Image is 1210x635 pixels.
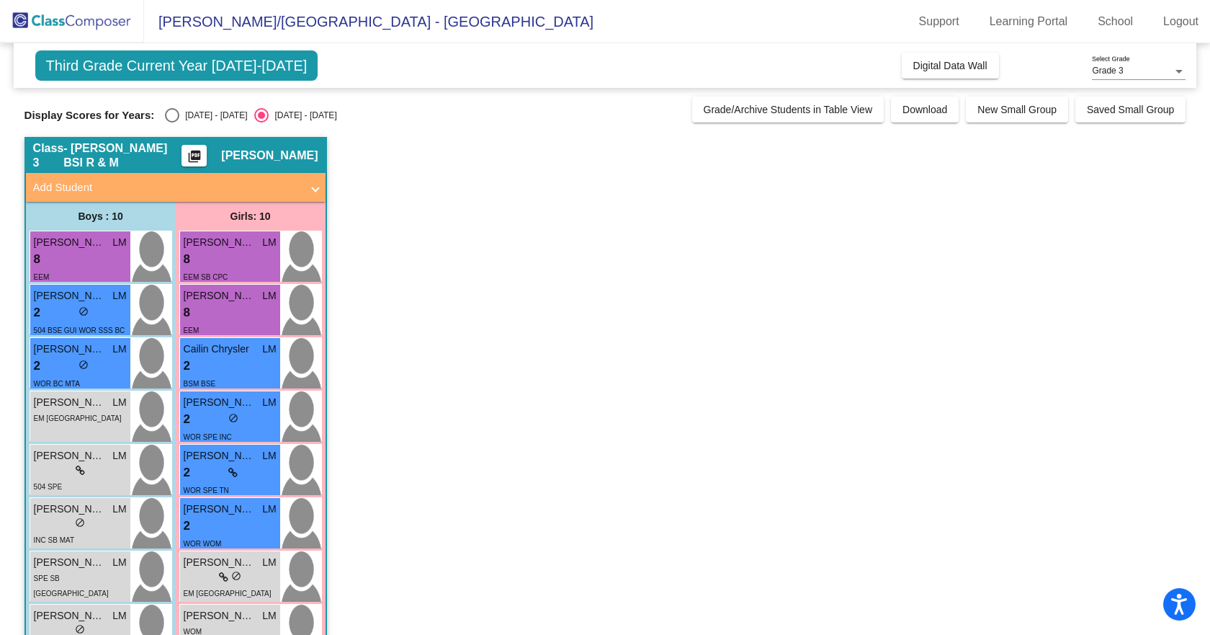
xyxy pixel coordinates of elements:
[262,288,276,303] span: LM
[228,413,238,423] span: do_not_disturb_alt
[34,502,106,517] span: [PERSON_NAME]
[186,149,203,169] mat-icon: picture_as_pdf
[262,502,276,517] span: LM
[112,342,126,357] span: LM
[184,540,222,548] span: WOR WOM
[262,448,276,463] span: LM
[34,536,74,544] span: INC SB MAT
[33,141,64,170] span: Class 3
[262,342,276,357] span: LM
[34,235,106,250] span: [PERSON_NAME]
[181,145,207,166] button: Print Students Details
[34,273,50,281] span: EEM
[184,433,232,441] span: WOR SPE INC
[184,273,228,281] span: EEM SB CPC
[966,97,1068,123] button: New Small Group
[1086,10,1144,33] a: School
[184,410,190,429] span: 2
[33,179,301,196] mat-panel-title: Add Student
[891,97,959,123] button: Download
[902,53,999,79] button: Digital Data Wall
[34,250,40,269] span: 8
[34,288,106,303] span: [PERSON_NAME]
[144,10,593,33] span: [PERSON_NAME]/[GEOGRAPHIC_DATA] - [GEOGRAPHIC_DATA]
[184,555,256,570] span: [PERSON_NAME]
[112,288,126,303] span: LM
[902,104,947,115] span: Download
[176,202,326,231] div: Girls: 10
[34,327,125,350] span: 504 BSE GUI WOR SSS BC TN
[907,10,971,33] a: Support
[34,448,106,463] span: [PERSON_NAME]
[184,380,259,403] span: BSM BSE [GEOGRAPHIC_DATA]
[262,555,276,570] span: LM
[184,517,190,536] span: 2
[704,104,873,115] span: Grade/Archive Students in Table View
[913,60,987,71] span: Digital Data Wall
[262,395,276,410] span: LM
[34,380,80,388] span: WOR BC MTA
[221,148,318,163] span: [PERSON_NAME]
[165,108,336,123] mat-radio-group: Select an option
[184,250,190,269] span: 8
[34,483,109,506] span: 504 SPE [GEOGRAPHIC_DATA]
[692,97,884,123] button: Grade/Archive Students in Table View
[1087,104,1174,115] span: Saved Small Group
[269,109,336,122] div: [DATE] - [DATE]
[184,502,256,517] span: [PERSON_NAME]
[977,104,1057,115] span: New Small Group
[184,395,256,410] span: [PERSON_NAME]
[184,235,256,250] span: [PERSON_NAME]
[262,608,276,623] span: LM
[1092,66,1123,76] span: Grade 3
[184,303,190,322] span: 8
[34,555,106,570] span: [PERSON_NAME]
[34,574,109,598] span: SPE SB [GEOGRAPHIC_DATA]
[184,288,256,303] span: [PERSON_NAME]
[34,342,106,357] span: [PERSON_NAME]
[79,360,89,370] span: do_not_disturb_alt
[184,327,200,334] span: EEM
[112,555,126,570] span: LM
[184,357,190,376] span: 2
[978,10,1080,33] a: Learning Portal
[184,590,272,598] span: EM [GEOGRAPHIC_DATA]
[34,414,122,422] span: EM [GEOGRAPHIC_DATA]
[112,395,126,410] span: LM
[34,395,106,410] span: [PERSON_NAME]
[34,608,106,623] span: [PERSON_NAME]
[184,487,229,494] span: WOR SPE TN
[184,608,256,623] span: [PERSON_NAME]
[26,202,176,231] div: Boys : 10
[112,502,126,517] span: LM
[1075,97,1186,123] button: Saved Small Group
[112,235,126,250] span: LM
[34,303,40,322] span: 2
[231,571,241,581] span: do_not_disturb_alt
[112,608,126,623] span: LM
[75,624,85,634] span: do_not_disturb_alt
[26,173,326,202] mat-expansion-panel-header: Add Student
[184,342,256,357] span: Cailin Chrysler
[24,109,155,122] span: Display Scores for Years:
[112,448,126,463] span: LM
[184,448,256,463] span: [PERSON_NAME]
[179,109,247,122] div: [DATE] - [DATE]
[79,306,89,316] span: do_not_disturb_alt
[1152,10,1210,33] a: Logout
[34,357,40,376] span: 2
[262,235,276,250] span: LM
[75,518,85,528] span: do_not_disturb_alt
[184,463,190,482] span: 2
[63,141,181,170] span: - [PERSON_NAME] BSI R & M
[35,50,318,81] span: Third Grade Current Year [DATE]-[DATE]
